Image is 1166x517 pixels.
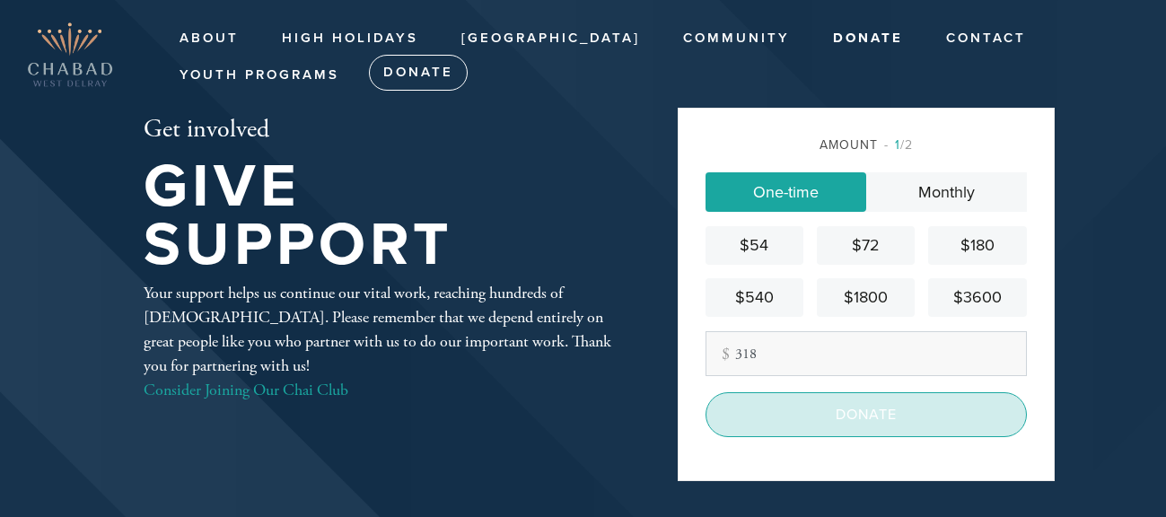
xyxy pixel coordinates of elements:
h2: Get involved [144,115,619,145]
h1: Give Support [144,158,619,274]
input: Donate [706,392,1027,437]
a: Monthly [866,172,1027,212]
a: Donate [820,22,916,56]
img: Copy%20of%20West_Delray_Logo.png [27,22,113,87]
a: [GEOGRAPHIC_DATA] [448,22,653,56]
div: $180 [935,233,1019,258]
a: Consider Joining Our Chai Club [144,380,348,400]
a: Youth Programs [166,58,353,92]
a: $3600 [928,278,1026,317]
a: $180 [928,226,1026,265]
a: $1800 [817,278,915,317]
a: $540 [706,278,803,317]
span: 1 [895,137,900,153]
div: $54 [713,233,796,258]
a: $54 [706,226,803,265]
div: $72 [824,233,907,258]
span: /2 [884,137,913,153]
div: Amount [706,136,1027,154]
div: $540 [713,285,796,310]
div: $3600 [935,285,1019,310]
div: $1800 [824,285,907,310]
a: Contact [933,22,1039,56]
a: About [166,22,252,56]
a: $72 [817,226,915,265]
a: One-time [706,172,866,212]
a: High Holidays [268,22,432,56]
input: Other amount [706,331,1027,376]
div: Your support helps us continue our vital work, reaching hundreds of [DEMOGRAPHIC_DATA]. Please re... [144,281,619,402]
a: Community [670,22,803,56]
a: Donate [369,55,468,91]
